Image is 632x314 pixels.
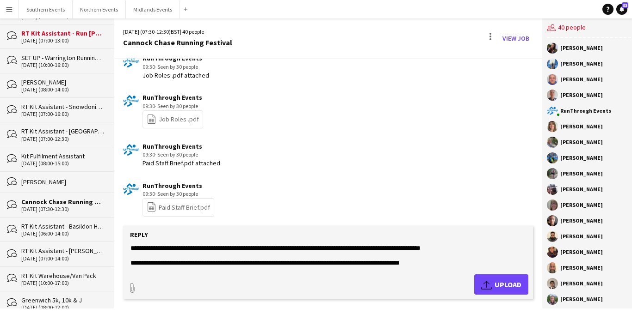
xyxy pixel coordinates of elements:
span: BST [171,28,180,35]
button: Upload [474,274,528,295]
a: Job Roles .pdf [147,114,199,125]
div: [DATE] (08:00-15:00) [21,160,105,167]
div: [DATE] (07:30-12:30) | 40 people [123,28,232,36]
div: 09:30 [143,151,220,159]
div: Greenwich 5k, 10k & J [21,296,105,304]
span: · Seen by 30 people [155,63,198,70]
div: [PERSON_NAME] [560,249,603,255]
div: [PERSON_NAME] [560,155,603,161]
div: 09:30 [143,102,203,110]
span: · Seen by 30 people [155,151,198,158]
div: RT Kit Warehouse/Van Pack [21,272,105,280]
button: Midlands Events [126,0,180,18]
div: [PERSON_NAME] [21,178,105,186]
div: RunThrough Events [143,181,214,190]
a: 83 [616,4,627,15]
div: [PERSON_NAME] [560,139,603,145]
div: [DATE] (07:00-16:00) [21,111,105,117]
div: RT Kit Assistant - Run [PERSON_NAME][GEOGRAPHIC_DATA] [21,29,105,37]
div: 40 people [547,18,631,38]
div: [PERSON_NAME] [560,45,603,51]
div: [PERSON_NAME] [560,234,603,239]
div: RunThrough Events [143,54,209,62]
div: [PERSON_NAME] [560,77,603,82]
div: RunThrough Events [560,108,611,114]
div: [PERSON_NAME] [560,92,603,98]
div: Kit Fulfilment Assistant [21,152,105,160]
div: [PERSON_NAME] [21,78,105,86]
div: [DATE] (08:00-14:00) [21,86,105,93]
div: [PERSON_NAME] [560,265,603,271]
button: Southern Events [19,0,73,18]
div: [DATE] (08:00-12:00) [21,304,105,311]
span: Upload [481,279,521,290]
div: [PERSON_NAME] [560,281,603,286]
div: Cannock Chase Running Festival [21,198,105,206]
div: [DATE] (07:00-13:00) [21,37,105,44]
div: [DATE] (07:00-12:30) [21,136,105,142]
div: RunThrough Events [143,93,203,102]
div: [DATE] (10:00-17:00) [21,280,105,286]
div: [DATE] (07:30-12:30) [21,206,105,212]
div: Job Roles .pdf attached [143,71,209,79]
a: Paid Staff Brief.pdf [147,202,210,212]
div: RT Kit Assistant - [GEOGRAPHIC_DATA] [21,127,105,135]
span: · Seen by 30 people [155,103,198,109]
div: [PERSON_NAME] [560,218,603,223]
div: [PERSON_NAME] [560,296,603,302]
div: [PERSON_NAME] [560,61,603,66]
div: [DATE] (10:00-16:00) [21,62,105,68]
label: Reply [130,230,148,239]
button: Northern Events [73,0,126,18]
div: Cannock Chase Running Festival [123,38,232,47]
span: · Seen by 30 people [155,190,198,197]
div: [DATE] (07:00-14:00) [21,255,105,262]
div: Paid Staff Brief.pdf attached [143,159,220,167]
span: 83 [622,2,628,8]
div: [PERSON_NAME] [560,202,603,208]
a: View Job [499,31,533,46]
div: [PERSON_NAME] [560,171,603,176]
div: [PERSON_NAME] [560,124,603,129]
div: RT Kit Assistant - Basildon Half Marathon & Juniors [21,222,105,230]
div: RT Kit Assistant - Snowdonia Sea2Sky [21,103,105,111]
div: RunThrough Events [143,142,220,151]
div: 09:30 [143,63,209,71]
div: 09:30 [143,190,214,198]
div: RT Kit Assistant - [PERSON_NAME] [21,247,105,255]
div: [PERSON_NAME] [560,187,603,192]
div: SET UP - Warrington Running Festival [21,54,105,62]
div: [DATE] (06:00-14:00) [21,230,105,237]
